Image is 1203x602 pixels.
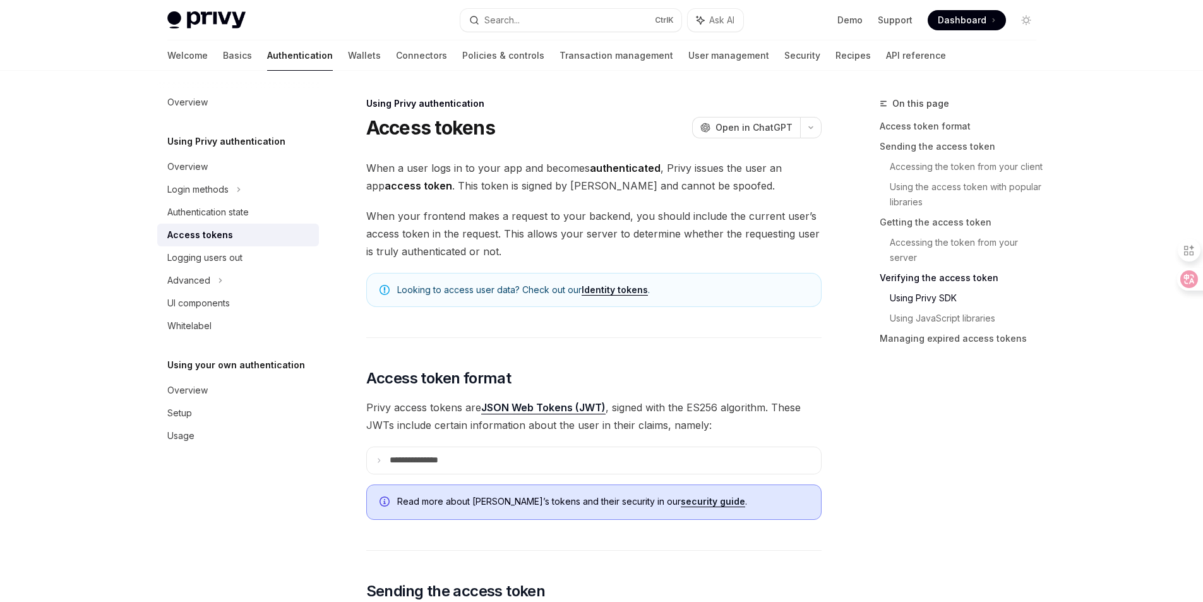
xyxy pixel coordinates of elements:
a: Usage [157,424,319,447]
span: Dashboard [938,14,986,27]
h5: Using Privy authentication [167,134,285,149]
h1: Access tokens [366,116,495,139]
div: Login methods [167,182,229,197]
a: Whitelabel [157,315,319,337]
span: Privy access tokens are , signed with the ES256 algorithm. These JWTs include certain information... [366,399,822,434]
a: Using Privy SDK [890,288,1046,308]
span: When your frontend makes a request to your backend, you should include the current user’s access ... [366,207,822,260]
a: Welcome [167,40,208,71]
span: Read more about [PERSON_NAME]’s tokens and their security in our . [397,495,808,508]
span: Ctrl K [655,15,674,25]
a: Basics [223,40,252,71]
a: Security [784,40,820,71]
button: Toggle dark mode [1016,10,1036,30]
button: Open in ChatGPT [692,117,800,138]
strong: authenticated [590,162,661,174]
div: Usage [167,428,195,443]
span: When a user logs in to your app and becomes , Privy issues the user an app . This token is signed... [366,159,822,195]
a: Recipes [835,40,871,71]
svg: Info [380,497,392,509]
button: Ask AI [688,9,743,32]
span: Ask AI [709,14,734,27]
a: Access tokens [157,224,319,246]
div: UI components [167,296,230,311]
div: Authentication state [167,205,249,220]
div: Access tokens [167,227,233,243]
a: Managing expired access tokens [880,328,1046,349]
a: API reference [886,40,946,71]
a: Transaction management [560,40,673,71]
div: Whitelabel [167,318,212,334]
h5: Using your own authentication [167,358,305,373]
a: Connectors [396,40,447,71]
span: Sending the access token [366,581,546,601]
div: Advanced [167,273,210,288]
span: Open in ChatGPT [715,121,793,134]
a: Verifying the access token [880,268,1046,288]
a: Authentication [267,40,333,71]
a: Dashboard [928,10,1006,30]
a: Overview [157,91,319,114]
a: Accessing the token from your client [890,157,1046,177]
div: Logging users out [167,250,242,265]
a: Demo [837,14,863,27]
a: JSON Web Tokens (JWT) [481,401,606,414]
a: Identity tokens [582,284,648,296]
strong: access token [385,179,452,192]
svg: Note [380,285,390,295]
div: Overview [167,95,208,110]
span: Access token format [366,368,512,388]
a: User management [688,40,769,71]
a: Support [878,14,913,27]
div: Using Privy authentication [366,97,822,110]
a: Access token format [880,116,1046,136]
a: Using JavaScript libraries [890,308,1046,328]
a: Sending the access token [880,136,1046,157]
span: On this page [892,96,949,111]
div: Overview [167,383,208,398]
a: Accessing the token from your server [890,232,1046,268]
a: Using the access token with popular libraries [890,177,1046,212]
a: Policies & controls [462,40,544,71]
a: Authentication state [157,201,319,224]
a: Getting the access token [880,212,1046,232]
button: Search...CtrlK [460,9,681,32]
a: UI components [157,292,319,315]
a: Overview [157,379,319,402]
img: light logo [167,11,246,29]
a: security guide [681,496,745,507]
a: Overview [157,155,319,178]
div: Setup [167,406,192,421]
a: Setup [157,402,319,424]
div: Search... [484,13,520,28]
span: Looking to access user data? Check out our . [397,284,808,296]
div: Overview [167,159,208,174]
a: Logging users out [157,246,319,269]
a: Wallets [348,40,381,71]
